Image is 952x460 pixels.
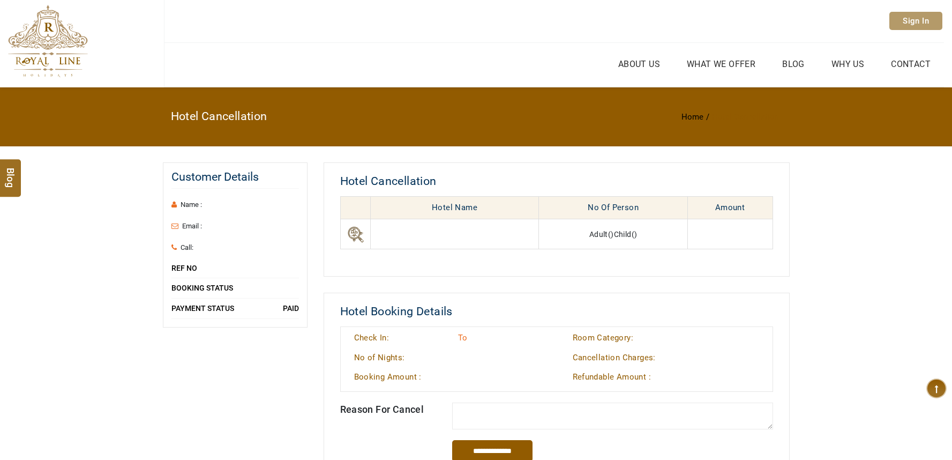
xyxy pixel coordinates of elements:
[565,352,666,363] div: Cancellation Charges:
[370,196,539,219] th: Hotel Name
[888,56,933,72] a: Contact
[829,56,867,72] a: Why Us
[565,372,666,383] div: Refundable Amount :
[614,230,632,239] span: Child
[283,299,299,318] span: PAID
[684,56,758,72] a: What we Offer
[712,112,779,122] li: Hotel Cancellation
[616,56,663,72] a: About Us
[178,222,202,230] span: Email :
[171,109,267,123] h2: Hotel Cancellation
[8,5,88,77] img: The Royal Line Holidays
[332,403,445,417] div: Reason For Cancel
[889,12,942,30] a: Sign In
[779,56,807,72] a: Blog
[346,372,447,383] div: Booking Amount :
[171,278,233,298] small: Booking Status
[340,304,773,318] h2: Hotel Booking Details
[346,332,447,344] div: Check In:
[447,332,549,344] div: To
[340,174,773,188] h2: Hotel Cancellation
[177,201,202,209] span: Name :
[681,112,706,122] a: Home
[687,196,773,219] th: Amount
[565,332,666,344] div: Room Category:
[177,243,193,251] span: Call:
[171,299,234,318] small: Payment Status
[4,167,18,176] span: Blog
[539,219,687,249] td: ( ) ( )
[589,230,608,239] span: Adult
[171,258,197,278] small: Ref No
[346,352,447,363] div: No of Nights:
[171,171,299,189] h2: Customer Details
[539,196,687,219] th: No Of Person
